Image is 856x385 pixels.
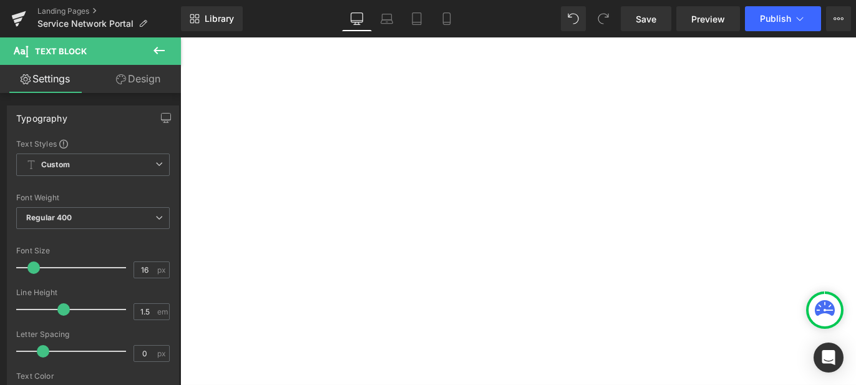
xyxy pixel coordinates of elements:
a: New Library [181,6,243,31]
span: Service Network Portal [37,19,134,29]
button: Undo [561,6,586,31]
div: Font Size [16,246,170,255]
span: px [157,349,168,358]
div: Letter Spacing [16,330,170,339]
span: Publish [760,14,791,24]
span: px [157,266,168,274]
span: Text Block [35,46,87,56]
div: Line Height [16,288,170,297]
a: Preview [676,6,740,31]
span: Library [205,13,234,24]
div: Open Intercom Messenger [814,343,844,373]
button: Publish [745,6,821,31]
button: More [826,6,851,31]
a: Design [93,65,183,93]
div: Text Styles [16,139,170,149]
a: Tablet [402,6,432,31]
b: Custom [41,160,70,170]
span: em [157,308,168,316]
span: Save [636,12,656,26]
a: Laptop [372,6,402,31]
a: Landing Pages [37,6,181,16]
a: Desktop [342,6,372,31]
button: Redo [591,6,616,31]
b: Regular 400 [26,213,72,222]
span: Preview [691,12,725,26]
div: Text Color [16,372,170,381]
div: Typography [16,106,67,124]
a: Mobile [432,6,462,31]
div: Font Weight [16,193,170,202]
